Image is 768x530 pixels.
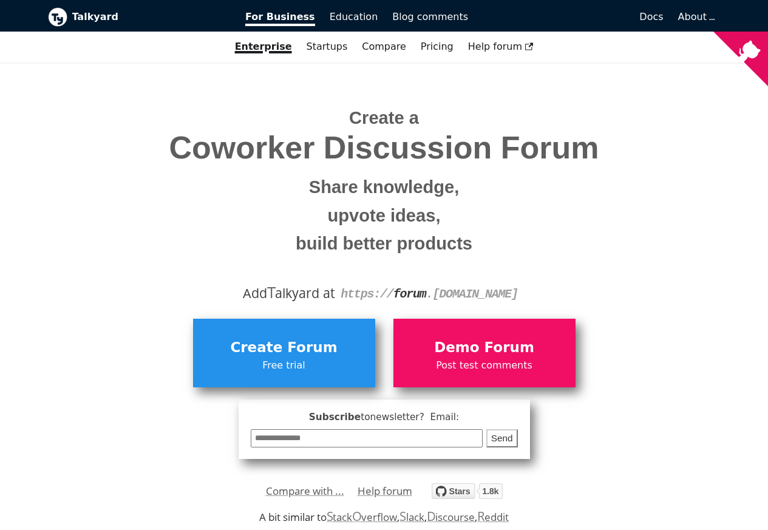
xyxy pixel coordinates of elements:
span: Demo Forum [399,336,569,359]
a: Docs [475,7,671,27]
span: S [327,508,333,525]
span: Create Forum [199,336,369,359]
a: Help forum [461,36,541,57]
a: Enterprise [228,36,299,57]
img: Talkyard logo [48,7,67,27]
a: Blog comments [385,7,475,27]
a: Help forum [358,482,412,500]
b: Talkyard [72,9,229,25]
span: Education [330,11,378,22]
a: Star debiki/talkyard on GitHub [432,485,503,503]
small: upvote ideas, [57,202,712,230]
span: D [427,508,436,525]
span: Blog comments [392,11,468,22]
a: Startups [299,36,355,57]
button: Send [486,429,518,448]
a: Compare [362,41,406,52]
a: Compare with ... [266,482,344,500]
a: Education [322,7,386,27]
a: Pricing [413,36,461,57]
a: About [678,11,713,22]
span: Subscribe [251,410,518,425]
small: build better products [57,229,712,258]
a: Reddit [477,510,509,524]
span: Docs [639,11,663,22]
code: https:// . [DOMAIN_NAME] [341,287,518,301]
span: O [352,508,362,525]
span: For Business [245,11,315,26]
span: Coworker Discussion Forum [57,131,712,165]
div: Add alkyard at [57,283,712,304]
span: Post test comments [399,358,569,373]
a: StackOverflow [327,510,398,524]
a: Talkyard logoTalkyard [48,7,229,27]
a: Discourse [427,510,475,524]
small: Share knowledge, [57,173,712,202]
span: to newsletter ? Email: [361,412,459,423]
span: R [477,508,485,525]
a: Demo ForumPost test comments [393,319,576,387]
a: For Business [238,7,322,27]
a: Slack [399,510,424,524]
span: Create a [349,108,419,127]
span: T [267,281,276,303]
span: Free trial [199,358,369,373]
img: talkyard.svg [432,483,503,499]
span: S [399,508,406,525]
strong: forum [393,287,426,301]
a: Create ForumFree trial [193,319,375,387]
span: Help forum [468,41,534,52]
